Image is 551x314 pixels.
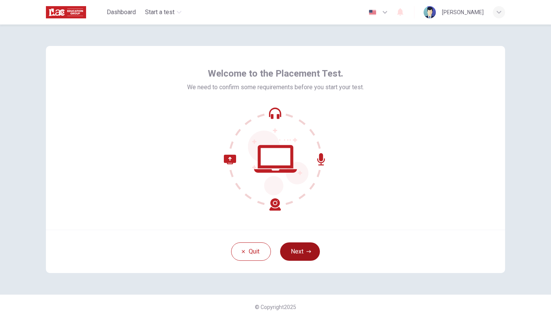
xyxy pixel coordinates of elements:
span: © Copyright 2025 [255,304,296,310]
span: We need to confirm some requirements before you start your test. [187,83,364,92]
img: Profile picture [424,6,436,18]
span: Dashboard [107,8,136,17]
button: Dashboard [104,5,139,19]
button: Next [280,242,320,261]
img: en [368,10,377,15]
img: ILAC logo [46,5,86,20]
button: Start a test [142,5,184,19]
span: Welcome to the Placement Test. [208,67,343,80]
button: Quit [231,242,271,261]
div: [PERSON_NAME] [442,8,484,17]
a: ILAC logo [46,5,104,20]
span: Start a test [145,8,174,17]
